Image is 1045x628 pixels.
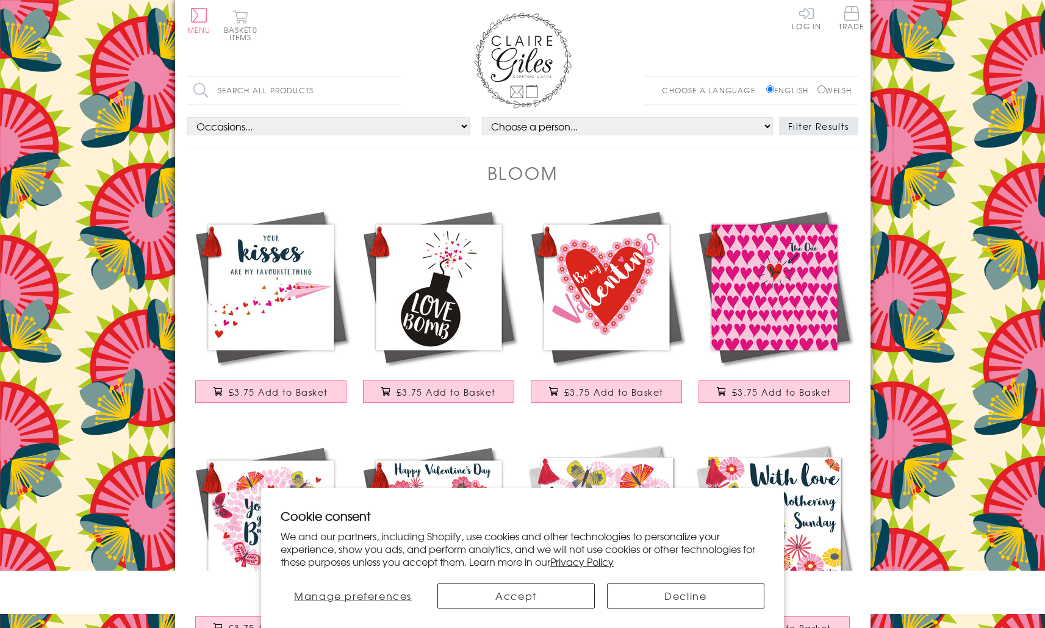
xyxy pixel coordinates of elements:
span: £3.75 Add to Basket [229,386,328,398]
button: Decline [607,583,764,608]
input: Search all products [187,77,401,104]
img: Valentine's Day Card, Wife, Big Heart, Embellished with a colourful tassel [355,440,523,607]
a: Valentine's Day Card, Heart with Flowers, Embellished with a colourful tassel £3.75 Add to Basket [523,204,691,415]
h2: Cookie consent [281,507,764,524]
button: Filter Results [779,117,858,135]
button: £3.75 Add to Basket [531,380,682,403]
input: English [766,85,774,93]
input: Search [389,77,401,104]
img: Valentine's Day Card, Heart with Flowers, Embellished with a colourful tassel [523,204,691,371]
button: Menu [187,8,211,34]
label: Welsh [817,85,852,96]
img: Valentine's Day Card, Bomb, Love Bomb, Embellished with a colourful tassel [355,204,523,371]
p: Choose a language: [662,85,764,96]
span: £3.75 Add to Basket [564,386,664,398]
button: £3.75 Add to Basket [698,380,850,403]
label: English [766,85,814,96]
button: Manage preferences [281,583,425,608]
span: Manage preferences [294,588,412,603]
button: Basket0 items [224,10,257,41]
img: Valentine's Day Card, Hearts Background, Embellished with a colourful tassel [691,204,858,371]
a: Trade [839,6,864,32]
span: Trade [839,6,864,30]
span: £3.75 Add to Basket [732,386,831,398]
input: Welsh [817,85,825,93]
button: Accept [437,583,595,608]
img: Valentine's Day Card, Paper Plane Kisses, Embellished with a colourful tassel [187,204,355,371]
a: Log In [792,6,821,30]
a: Valentine's Day Card, Hearts Background, Embellished with a colourful tassel £3.75 Add to Basket [691,204,858,415]
a: Valentine's Day Card, Paper Plane Kisses, Embellished with a colourful tassel £3.75 Add to Basket [187,204,355,415]
button: £3.75 Add to Basket [195,380,347,403]
span: £3.75 Add to Basket [397,386,496,398]
img: Mother's Day Card, Butterfly Wreath, Mummy, Embellished with a colourful tassel [523,440,691,607]
a: Privacy Policy [550,554,614,569]
span: 0 items [229,24,257,43]
img: Valentine's Day Card, Butterfly Wreath, Embellished with a colourful tassel [187,440,355,607]
img: Mother's Day Card, Tumbling Flowers, Mothering Sunday, Embellished with a tassel [691,440,858,607]
a: Valentine's Day Card, Bomb, Love Bomb, Embellished with a colourful tassel £3.75 Add to Basket [355,204,523,415]
span: Menu [187,24,211,35]
p: We and our partners, including Shopify, use cookies and other technologies to personalize your ex... [281,530,764,568]
h1: Bloom [487,160,558,185]
button: £3.75 Add to Basket [363,380,514,403]
img: Claire Giles Greetings Cards [474,12,572,109]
